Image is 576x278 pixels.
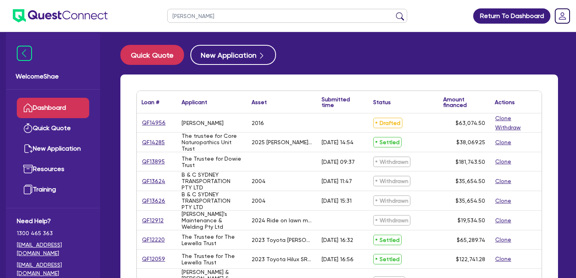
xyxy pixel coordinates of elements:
div: [DATE] 16:32 [322,237,353,243]
span: Drafted [373,118,402,128]
span: Withdrawn [373,176,410,186]
a: Dropdown toggle [552,6,573,26]
div: The Trustee for Dowie Trust [182,155,242,168]
a: Resources [17,159,89,179]
span: $181,743.50 [456,159,485,165]
span: Settled [373,254,402,264]
div: [DATE] 09:37 [322,159,355,165]
span: $65,289.74 [457,237,485,243]
a: [EMAIL_ADDRESS][DOMAIN_NAME] [17,241,89,258]
img: quest-connect-logo-blue [13,9,108,22]
div: 2024 Ride on lawn mower [252,217,312,224]
span: $122,741.28 [456,256,485,262]
span: Settled [373,137,402,147]
button: Clone [495,235,512,244]
span: $35,654.50 [456,197,485,204]
div: Asset [252,99,267,105]
input: Search by name, application ID or mobile number... [167,9,407,23]
div: B & C SYDNEY TRANSPORTATION PTY LTD [182,191,242,210]
button: Clone [495,114,512,123]
span: Withdrawn [373,215,410,226]
span: Settled [373,235,402,245]
a: [EMAIL_ADDRESS][DOMAIN_NAME] [17,261,89,278]
a: QF14285 [142,138,165,147]
img: new-application [23,144,33,153]
span: Withdrawn [373,195,410,206]
span: $63,074.50 [456,120,485,126]
div: The Trustee for The Lewella Trust [182,253,242,266]
div: Applicant [182,99,207,105]
div: [DATE] 14:54 [322,139,354,145]
button: Clone [495,254,512,264]
button: Clone [495,177,512,186]
div: 2023 Toyota Hilux SR 2.8l T Diesel [252,256,312,262]
div: [DATE] 11:47 [322,178,352,184]
a: QF13895 [142,157,165,166]
a: QF12912 [142,216,164,225]
span: Need Help? [17,216,89,226]
button: Clone [495,216,512,225]
div: Status [373,99,391,105]
a: New Application [17,139,89,159]
a: QF14956 [142,118,166,127]
img: icon-menu-close [17,46,32,61]
img: quick-quote [23,123,33,133]
button: Clone [495,196,512,205]
button: Clone [495,157,512,166]
a: Quick Quote [17,118,89,139]
div: 2004 [252,197,266,204]
a: Training [17,179,89,200]
div: Amount financed [443,97,485,108]
div: [PERSON_NAME]'s Maintenance & Welding Pty Ltd [182,211,242,230]
button: Clone [495,138,512,147]
a: QF12220 [142,235,165,244]
a: Return To Dashboard [473,8,550,24]
img: resources [23,164,33,174]
span: Welcome Shae [16,72,90,81]
a: Dashboard [17,98,89,118]
div: Actions [495,99,515,105]
div: The trustee for Core Naturopathics Unit Trust [182,133,242,152]
div: 2025 [PERSON_NAME] 580 [252,139,312,145]
span: $19,534.50 [458,217,485,224]
span: $35,654.50 [456,178,485,184]
div: Loan # [142,99,159,105]
span: Withdrawn [373,157,410,167]
div: The Trustee for The Lewella Trust [182,234,242,246]
button: Withdraw [495,123,521,132]
button: Quick Quote [120,45,184,65]
a: QF13624 [142,177,166,186]
div: [DATE] 16:56 [322,256,354,262]
a: QF13626 [142,196,166,205]
a: Quick Quote [120,45,190,65]
div: [PERSON_NAME] [182,120,224,126]
button: New Application [190,45,276,65]
span: $38,069.25 [456,139,485,145]
div: 2016 [252,120,264,126]
a: QF12059 [142,254,166,264]
div: 2004 [252,178,266,184]
div: B & C SYDNEY TRANSPORTATION PTY LTD [182,171,242,191]
img: training [23,185,33,194]
span: 1300 465 363 [17,229,89,238]
div: Submitted time [322,97,356,108]
div: 2023 Toyota [PERSON_NAME] [252,237,312,243]
div: [DATE] 15:31 [322,197,352,204]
